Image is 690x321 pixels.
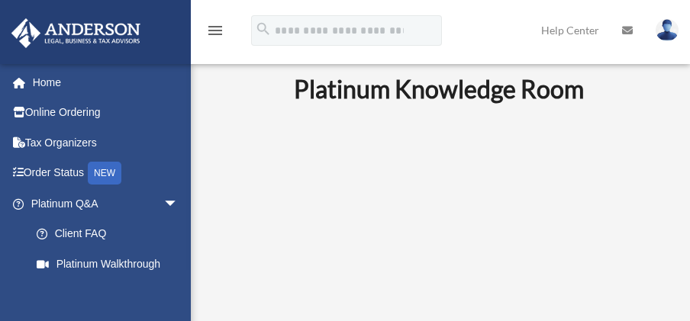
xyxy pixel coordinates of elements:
a: Platinum Q&Aarrow_drop_down [11,188,202,219]
a: Online Ordering [11,98,202,128]
a: Client FAQ [21,219,202,249]
a: Order StatusNEW [11,158,202,189]
div: NEW [88,162,121,185]
span: arrow_drop_down [163,188,194,220]
a: Platinum Walkthrough [21,249,202,279]
a: Tax Organizers [11,127,202,158]
a: menu [206,27,224,40]
i: search [255,21,272,37]
a: Home [11,67,202,98]
i: menu [206,21,224,40]
img: User Pic [656,19,679,41]
b: Platinum Knowledge Room [294,74,584,104]
img: Anderson Advisors Platinum Portal [7,18,145,48]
